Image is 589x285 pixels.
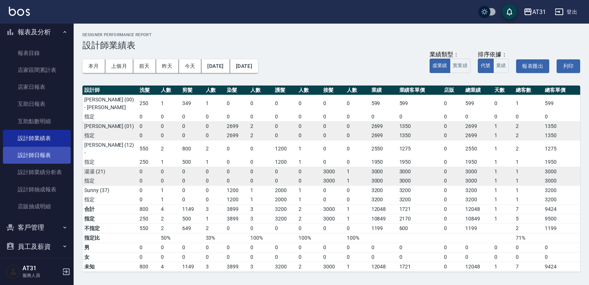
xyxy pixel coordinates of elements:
td: 599 [543,95,580,112]
td: 3200 [273,204,297,214]
td: 0 [273,176,297,186]
td: 0 [180,176,204,186]
td: 1 [159,195,180,205]
td: 0 [180,167,204,176]
th: 天數 [493,86,514,95]
td: 0 [138,121,159,131]
button: 上個月 [105,59,133,73]
td: 0 [345,140,370,157]
td: 1 [493,121,514,131]
td: 指定 [82,176,138,186]
th: 人數 [248,86,273,95]
button: 員工及薪資 [3,237,71,256]
td: [PERSON_NAME] (01) [82,121,138,131]
td: 男 [82,243,138,252]
td: 1 [493,214,514,223]
td: 3000 [398,176,442,186]
td: 599 [463,95,493,112]
button: 今天 [179,59,202,73]
td: 0 [204,121,225,131]
td: 1721 [398,204,442,214]
td: 3200 [543,195,580,205]
td: 1 [345,214,370,223]
td: 1 [297,195,321,205]
td: 0 [273,121,297,131]
th: 人數 [204,86,225,95]
button: 昨天 [156,59,179,73]
td: 0 [345,95,370,112]
td: 0 [493,112,514,122]
a: 互助點數明細 [3,113,71,130]
td: 0 [543,112,580,122]
td: 1 [204,95,225,112]
td: 1 [493,157,514,167]
a: 設計師業績表 [3,130,71,147]
td: 0 [297,223,321,233]
td: 0 [248,167,273,176]
td: 2000 [273,195,297,205]
td: 0 [138,112,159,122]
td: 1200 [273,140,297,157]
td: 250 [138,157,159,167]
td: 0 [159,167,180,176]
td: 2699 [370,121,398,131]
td: 3 [204,204,225,214]
button: 本月 [82,59,105,73]
td: 599 [370,95,398,112]
td: 3200 [463,185,493,195]
td: 500 [180,157,204,167]
td: 1 [248,195,273,205]
td: 0 [297,176,321,186]
td: 1350 [398,121,442,131]
td: 0 [138,195,159,205]
td: 0 [248,157,273,167]
td: 10849 [463,214,493,223]
td: 1 [493,167,514,176]
td: 1 [514,157,543,167]
td: 0 [273,112,297,122]
td: 0 [321,223,345,233]
td: 9424 [543,204,580,214]
td: 0 [321,95,345,112]
td: 0 [398,112,442,122]
td: 0 [180,131,204,140]
td: 33% [204,233,225,243]
td: 0 [345,131,370,140]
td: 2 [297,214,321,223]
td: 100% [248,233,273,243]
td: 0 [345,121,370,131]
td: 0 [442,95,463,112]
div: 排序依據： [478,51,509,59]
th: 剪髮 [180,86,204,95]
td: 1350 [543,121,580,131]
a: 互助日報表 [3,95,71,112]
th: 業績 [370,86,398,95]
td: 649 [180,223,204,233]
td: 0 [442,131,463,140]
td: 0 [345,157,370,167]
td: 2 [297,204,321,214]
td: 0 [321,140,345,157]
td: 3200 [370,195,398,205]
td: 0 [225,167,248,176]
td: 3000 [463,176,493,186]
td: 1275 [398,140,442,157]
td: 0 [273,223,297,233]
td: 指定 [82,195,138,205]
td: 0 [463,112,493,122]
table: a dense table [82,86,580,272]
td: 指定 [82,157,138,167]
td: 3200 [398,195,442,205]
td: 指定 [82,131,138,140]
td: 0 [297,95,321,112]
td: 0 [225,140,248,157]
td: 1 [493,195,514,205]
td: [PERSON_NAME] (00) - [PERSON_NAME] [82,95,138,112]
td: 599 [398,95,442,112]
td: 0 [180,121,204,131]
td: 0 [442,214,463,223]
td: 0 [442,176,463,186]
td: 5 [514,214,543,223]
td: 指定比 [82,233,138,243]
button: 報表匯出 [516,59,549,73]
